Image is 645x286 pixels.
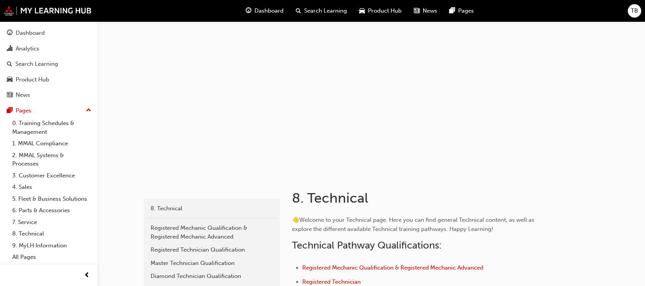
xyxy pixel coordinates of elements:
[147,221,277,243] a: Registered Mechanic Qualification & Registered Mechanic Advanced
[359,6,365,16] span: car-icon
[147,202,277,215] a: 8. Technical
[151,245,273,254] div: Registered Technician Qualification
[3,26,94,40] a: Dashboard
[151,204,273,213] div: 8. Technical
[9,228,94,240] a: 8. Technical
[423,6,437,15] span: News
[302,264,483,271] a: Registered Mechanic Qualification & Registered Mechanic Advanced
[9,216,94,228] a: 7. Service
[16,75,49,84] div: Product Hub
[7,45,13,52] span: chart-icon
[302,278,361,285] a: Registered Technician
[254,6,284,15] span: Dashboard
[443,3,480,19] a: pages-iconPages
[9,240,94,252] a: 9. MyLH Information
[16,44,39,53] div: Analytics
[292,190,543,206] h1: 8. Technical
[9,138,94,149] a: 1. MMAL Compliance
[9,205,94,216] a: 6. Parts & Accessories
[246,6,251,16] span: guage-icon
[151,224,273,241] div: Registered Mechanic Qualification & Registered Mechanic Advanced
[147,257,277,270] a: Master Technician Qualification
[16,106,31,115] div: Pages
[7,92,13,99] span: news-icon
[628,4,641,18] button: TB
[9,181,94,193] a: 4. Sales
[9,117,94,138] a: 0. Training Schedules & Management
[296,6,301,16] span: search-icon
[292,216,536,232] span: Welcome to your Technical page. Here you can find general Technical content, as well as explore t...
[147,270,277,283] a: Diamond Technician Qualification
[84,271,90,280] span: prev-icon
[3,104,94,118] button: Pages
[9,149,94,170] a: 2. MMAL Systems & Processes
[3,42,94,56] a: Analytics
[7,61,12,68] span: search-icon
[4,6,92,16] img: mmal
[458,6,474,15] span: Pages
[3,73,94,87] a: Product Hub
[7,107,13,114] span: pages-icon
[7,76,13,83] span: car-icon
[16,29,45,37] div: Dashboard
[3,57,94,71] a: Search Learning
[292,239,442,251] span: Technical Pathway Qualifications:
[147,243,277,257] a: Registered Technician Qualification
[449,6,455,16] span: pages-icon
[292,216,299,223] span: 👋
[9,193,94,205] a: 5. Fleet & Business Solutions
[9,170,94,182] a: 3. Customer Excellence
[151,272,273,281] div: Diamond Technician Qualification
[9,251,94,263] a: All Pages
[368,6,402,15] span: Product Hub
[86,106,91,115] span: up-icon
[304,6,347,15] span: Search Learning
[353,3,408,19] a: car-iconProduct Hub
[15,60,58,68] div: Search Learning
[3,88,94,102] a: News
[7,30,13,37] span: guage-icon
[151,259,273,268] div: Master Technician Qualification
[631,6,638,15] span: TB
[16,91,30,99] div: News
[3,24,94,104] button: DashboardAnalyticsSearch LearningProduct HubNews
[414,6,420,16] span: news-icon
[290,3,353,19] a: search-iconSearch Learning
[408,3,443,19] a: news-iconNews
[240,3,290,19] a: guage-iconDashboard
